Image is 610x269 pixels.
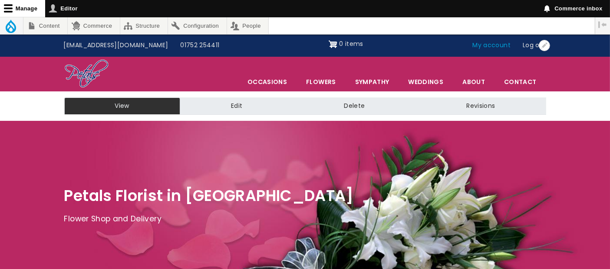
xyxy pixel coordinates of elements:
img: Shopping cart [329,37,337,51]
a: Content [23,17,67,34]
a: Configuration [168,17,227,34]
a: 01752 254411 [174,37,225,54]
a: Contact [495,73,545,91]
button: Vertical orientation [595,17,610,32]
a: Sympathy [346,73,399,91]
a: Edit [180,97,293,115]
a: Commerce [68,17,119,34]
a: People [227,17,269,34]
a: Shopping cart 0 items [329,37,363,51]
span: Weddings [399,73,452,91]
button: Open User account menu configuration options [539,40,550,51]
a: Log out [517,37,552,54]
a: Delete [293,97,415,115]
a: Revisions [415,97,546,115]
img: Home [64,59,109,89]
a: About [453,73,494,91]
span: Occasions [238,73,296,91]
a: Flowers [297,73,345,91]
p: Flower Shop and Delivery [64,213,546,226]
a: View [64,97,180,115]
a: [EMAIL_ADDRESS][DOMAIN_NAME] [58,37,175,54]
a: Structure [120,17,168,34]
a: My account [467,37,517,54]
span: 0 items [339,39,363,48]
nav: Tabs [58,97,553,115]
span: Petals Florist in [GEOGRAPHIC_DATA] [64,185,354,206]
